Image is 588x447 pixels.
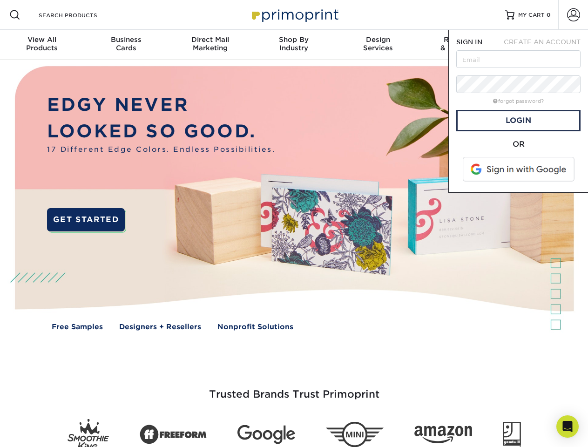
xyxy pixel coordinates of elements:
div: Industry [252,35,336,52]
img: Google [237,425,295,444]
span: 17 Different Edge Colors. Endless Possibilities. [47,144,275,155]
div: Cards [84,35,168,52]
a: DesignServices [336,30,420,60]
span: Resources [420,35,504,44]
span: MY CART [518,11,545,19]
h3: Trusted Brands Trust Primoprint [22,366,567,412]
img: Primoprint [248,5,341,25]
span: CREATE AN ACCOUNT [504,38,581,46]
div: & Templates [420,35,504,52]
a: GET STARTED [47,208,125,231]
div: Services [336,35,420,52]
a: Login [456,110,581,131]
img: Amazon [414,426,472,444]
span: SIGN IN [456,38,482,46]
div: Open Intercom Messenger [556,415,579,438]
span: Business [84,35,168,44]
div: Marketing [168,35,252,52]
a: Designers + Resellers [119,322,201,332]
span: 0 [547,12,551,18]
a: BusinessCards [84,30,168,60]
img: Goodwill [503,422,521,447]
input: Email [456,50,581,68]
a: Shop ByIndustry [252,30,336,60]
a: Direct MailMarketing [168,30,252,60]
p: LOOKED SO GOOD. [47,118,275,145]
input: SEARCH PRODUCTS..... [38,9,128,20]
p: EDGY NEVER [47,92,275,118]
a: Nonprofit Solutions [217,322,293,332]
span: Design [336,35,420,44]
span: Direct Mail [168,35,252,44]
a: forgot password? [493,98,544,104]
span: Shop By [252,35,336,44]
a: Free Samples [52,322,103,332]
div: OR [456,139,581,150]
a: Resources& Templates [420,30,504,60]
